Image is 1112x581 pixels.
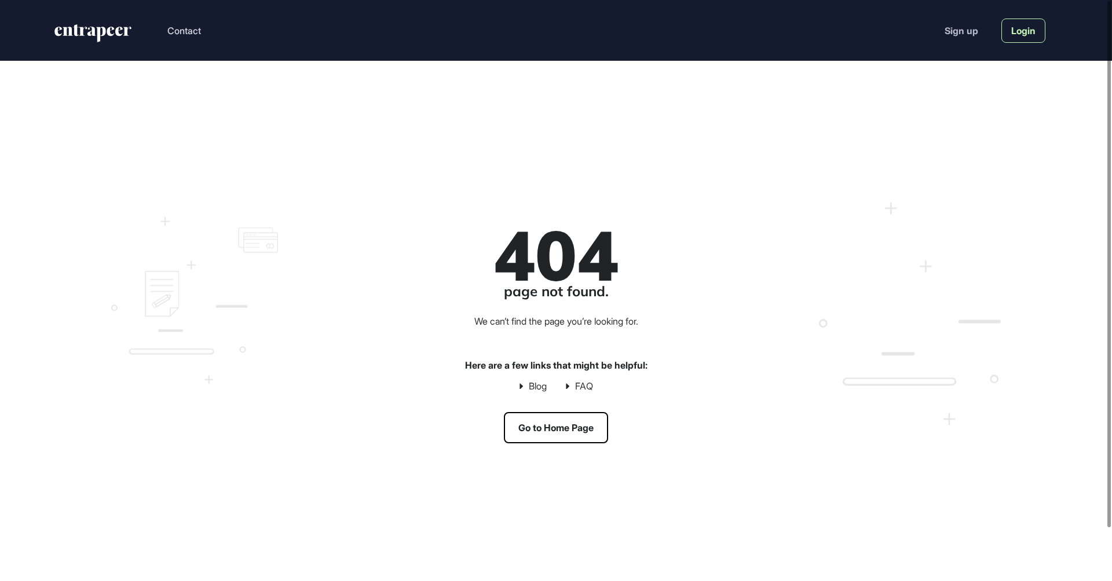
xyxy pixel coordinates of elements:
[1001,19,1045,43] a: Login
[529,381,547,392] a: Blog
[945,24,978,38] a: Sign up
[474,317,638,326] div: We can’t find the page you’re looking for.
[167,23,201,38] button: Contact
[493,225,619,284] div: 404
[575,381,593,392] a: FAQ
[504,412,608,443] a: Go to Home Page
[465,361,648,370] div: Here are a few links that might be helpful:
[53,24,133,46] a: entrapeer-logo
[504,284,609,298] div: page not found.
